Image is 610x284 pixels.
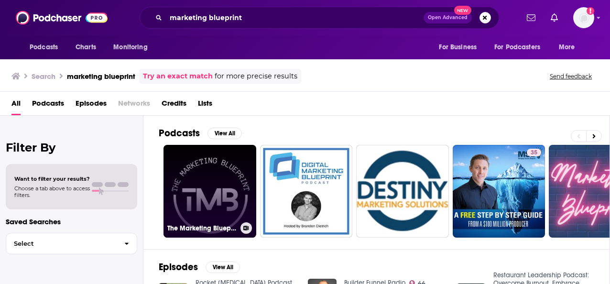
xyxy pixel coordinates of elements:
[206,262,240,273] button: View All
[547,10,562,26] a: Show notifications dropdown
[113,41,147,54] span: Monitoring
[167,224,237,232] h3: The Marketing Blueprint
[198,96,212,115] a: Lists
[166,10,424,25] input: Search podcasts, credits, & more...
[547,72,595,80] button: Send feedback
[6,240,117,247] span: Select
[6,233,137,254] button: Select
[523,10,539,26] a: Show notifications dropdown
[159,127,200,139] h2: Podcasts
[527,149,541,156] a: 35
[14,175,90,182] span: Want to filter your results?
[573,7,594,28] button: Show profile menu
[215,71,297,82] span: for more precise results
[67,72,135,81] h3: marketing blueprint
[453,145,545,238] a: 35
[69,38,102,56] a: Charts
[552,38,587,56] button: open menu
[587,7,594,15] svg: Add a profile image
[118,96,150,115] span: Networks
[454,6,471,15] span: New
[432,38,489,56] button: open menu
[163,145,256,238] a: The Marketing Blueprint
[107,38,160,56] button: open menu
[573,7,594,28] img: User Profile
[140,7,499,29] div: Search podcasts, credits, & more...
[424,12,472,23] button: Open AdvancedNew
[6,141,137,154] h2: Filter By
[428,15,468,20] span: Open Advanced
[11,96,21,115] a: All
[162,96,186,115] a: Credits
[439,41,477,54] span: For Business
[14,185,90,198] span: Choose a tab above to access filters.
[494,41,540,54] span: For Podcasters
[207,128,242,139] button: View All
[30,41,58,54] span: Podcasts
[143,71,213,82] a: Try an exact match
[559,41,575,54] span: More
[488,38,554,56] button: open menu
[573,7,594,28] span: Logged in as amooers
[6,217,137,226] p: Saved Searches
[16,9,108,27] img: Podchaser - Follow, Share and Rate Podcasts
[76,41,96,54] span: Charts
[159,127,242,139] a: PodcastsView All
[76,96,107,115] a: Episodes
[23,38,70,56] button: open menu
[32,72,55,81] h3: Search
[159,261,198,273] h2: Episodes
[531,148,537,158] span: 35
[32,96,64,115] a: Podcasts
[159,261,240,273] a: EpisodesView All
